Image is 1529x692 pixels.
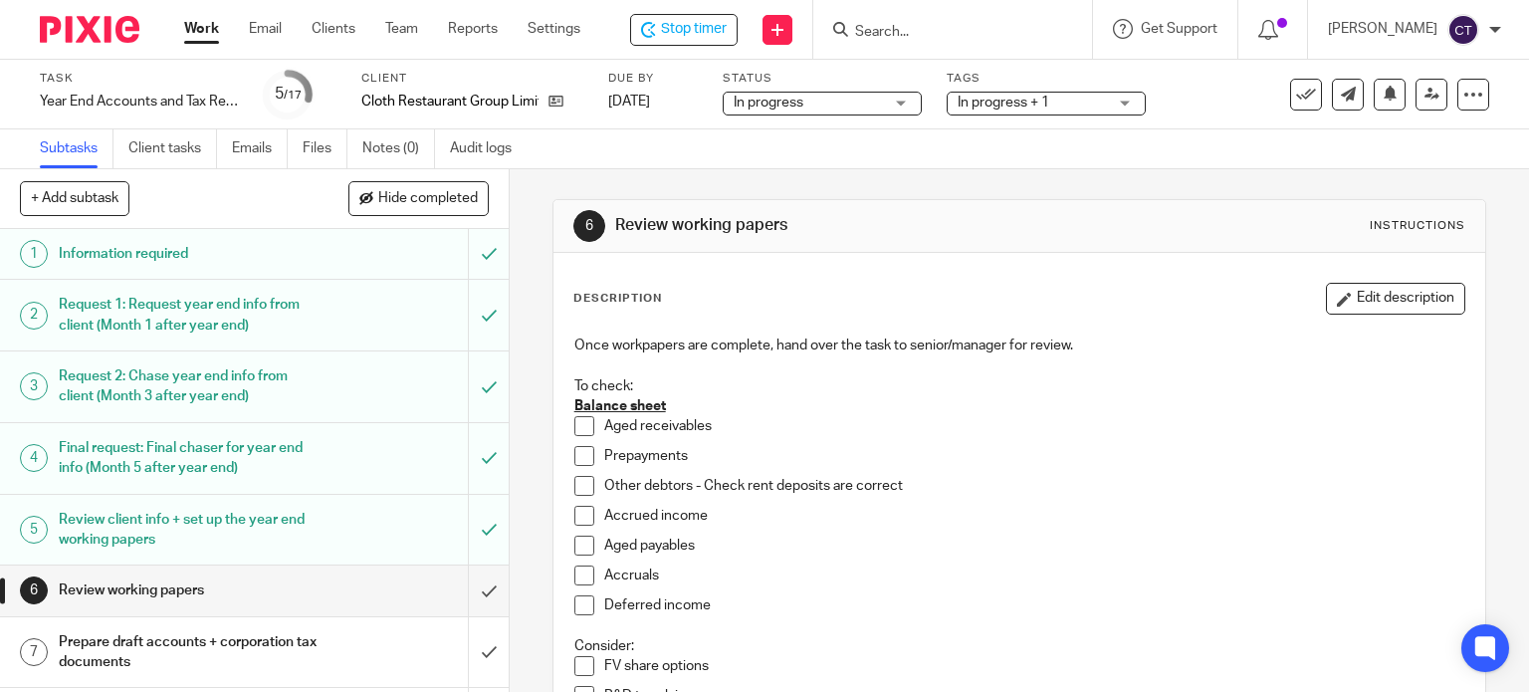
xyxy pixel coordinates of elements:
[184,19,219,39] a: Work
[59,290,319,341] h1: Request 1: Request year end info from client (Month 1 after year end)
[615,215,1061,236] h1: Review working papers
[20,181,129,215] button: + Add subtask
[630,14,738,46] div: Cloth Restaurant Group Limited - Year End Accounts and Tax Return
[385,19,418,39] a: Team
[661,19,727,40] span: Stop timer
[20,372,48,400] div: 3
[448,19,498,39] a: Reports
[608,95,650,109] span: [DATE]
[604,506,1465,526] p: Accrued income
[604,595,1465,615] p: Deferred income
[20,302,48,330] div: 2
[303,129,347,168] a: Files
[20,638,48,666] div: 7
[312,19,355,39] a: Clients
[604,566,1465,585] p: Accruals
[361,71,583,87] label: Client
[604,416,1465,436] p: Aged receivables
[450,129,527,168] a: Audit logs
[362,129,435,168] a: Notes (0)
[20,444,48,472] div: 4
[378,191,478,207] span: Hide completed
[574,376,1465,396] p: To check:
[604,446,1465,466] p: Prepayments
[128,129,217,168] a: Client tasks
[348,181,489,215] button: Hide completed
[249,19,282,39] a: Email
[528,19,580,39] a: Settings
[1370,218,1465,234] div: Instructions
[573,210,605,242] div: 6
[20,577,48,604] div: 6
[232,129,288,168] a: Emails
[604,536,1465,556] p: Aged payables
[604,476,1465,496] p: Other debtors - Check rent deposits are correct
[723,71,922,87] label: Status
[40,129,113,168] a: Subtasks
[604,656,1465,676] p: FV share options
[573,291,662,307] p: Description
[59,361,319,412] h1: Request 2: Chase year end info from client (Month 3 after year end)
[734,96,803,110] span: In progress
[20,516,48,544] div: 5
[1328,19,1437,39] p: [PERSON_NAME]
[361,92,539,112] p: Cloth Restaurant Group Limited
[59,433,319,484] h1: Final request: Final chaser for year end info (Month 5 after year end)
[608,71,698,87] label: Due by
[20,240,48,268] div: 1
[574,336,1465,355] p: Once workpapers are complete, hand over the task to senior/manager for review.
[574,636,1465,656] p: Consider:
[947,71,1146,87] label: Tags
[1447,14,1479,46] img: svg%3E
[59,505,319,556] h1: Review client info + set up the year end working papers
[40,71,239,87] label: Task
[40,16,139,43] img: Pixie
[275,83,302,106] div: 5
[1326,283,1465,315] button: Edit description
[59,627,319,678] h1: Prepare draft accounts + corporation tax documents
[284,90,302,101] small: /17
[59,239,319,269] h1: Information required
[574,399,666,413] u: Balance sheet
[1141,22,1217,36] span: Get Support
[958,96,1049,110] span: In progress + 1
[853,24,1032,42] input: Search
[59,576,319,605] h1: Review working papers
[40,92,239,112] div: Year End Accounts and Tax Return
